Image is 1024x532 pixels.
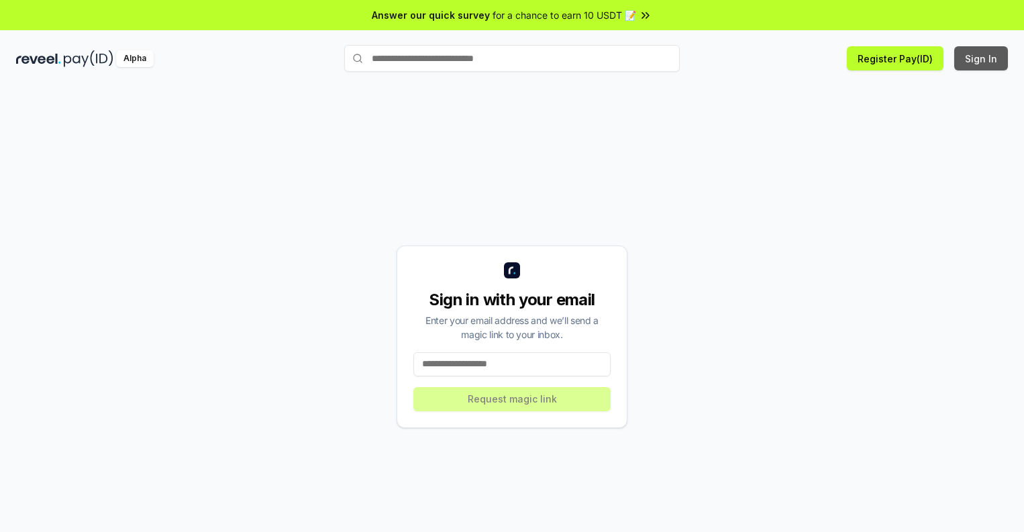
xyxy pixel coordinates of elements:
[413,313,611,341] div: Enter your email address and we’ll send a magic link to your inbox.
[954,46,1008,70] button: Sign In
[413,289,611,311] div: Sign in with your email
[64,50,113,67] img: pay_id
[116,50,154,67] div: Alpha
[372,8,490,22] span: Answer our quick survey
[16,50,61,67] img: reveel_dark
[493,8,636,22] span: for a chance to earn 10 USDT 📝
[504,262,520,278] img: logo_small
[847,46,943,70] button: Register Pay(ID)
